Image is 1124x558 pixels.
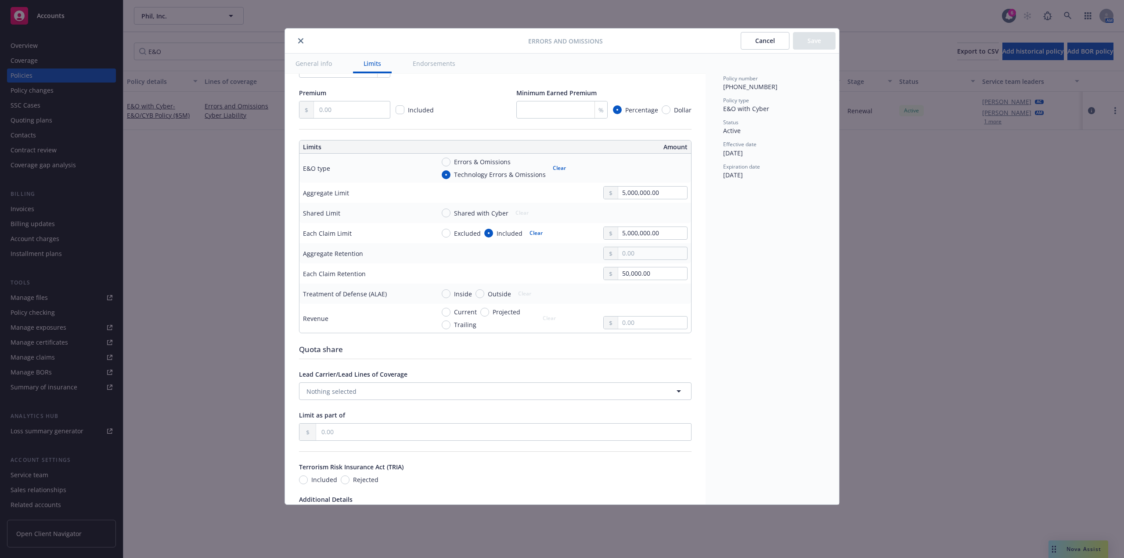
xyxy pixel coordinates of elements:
[723,171,743,179] span: [DATE]
[299,411,345,419] span: Limit as part of
[528,36,603,46] span: Errors and Omissions
[674,105,692,115] span: Dollar
[306,387,357,396] span: Nothing selected
[303,188,349,198] div: Aggregate Limit
[299,89,326,97] span: Premium
[499,140,691,154] th: Amount
[303,164,330,173] div: E&O type
[625,105,658,115] span: Percentage
[303,289,387,299] div: Treatment of Defense (ALAE)
[442,229,450,238] input: Excluded
[454,229,481,238] span: Excluded
[723,126,741,135] span: Active
[493,307,520,317] span: Projected
[408,106,434,114] span: Included
[484,229,493,238] input: Included
[618,227,687,239] input: 0.00
[723,104,769,113] span: E&O with Cyber
[285,54,342,73] button: General info
[442,170,450,179] input: Technology Errors & Omissions
[299,495,353,504] span: Additional Details
[442,209,450,217] input: Shared with Cyber
[723,97,749,104] span: Policy type
[476,289,484,298] input: Outside
[488,289,511,299] span: Outside
[353,54,392,73] button: Limits
[524,227,548,239] button: Clear
[516,89,597,97] span: Minimum Earned Premium
[316,424,691,440] input: 0.00
[299,370,407,378] span: Lead Carrier/Lead Lines of Coverage
[723,119,739,126] span: Status
[402,54,466,73] button: Endorsements
[314,101,390,118] input: 0.00
[454,157,511,166] span: Errors & Omissions
[618,317,687,329] input: 0.00
[303,249,363,258] div: Aggregate Retention
[618,247,687,259] input: 0.00
[497,229,522,238] span: Included
[548,162,571,174] button: Clear
[618,267,687,280] input: 0.00
[741,32,789,50] button: Cancel
[662,105,670,114] input: Dollar
[341,475,349,484] input: Rejected
[299,475,308,484] input: Included
[618,187,687,199] input: 0.00
[454,289,472,299] span: Inside
[454,170,546,179] span: Technology Errors & Omissions
[723,83,778,91] span: [PHONE_NUMBER]
[299,382,692,400] button: Nothing selected
[454,307,477,317] span: Current
[299,344,692,355] div: Quota share
[442,308,450,317] input: Current
[454,320,476,329] span: Trailing
[299,463,403,471] span: Terrorism Risk Insurance Act (TRIA)
[311,475,337,484] span: Included
[303,314,328,323] div: Revenue
[723,149,743,157] span: [DATE]
[613,105,622,114] input: Percentage
[442,158,450,166] input: Errors & Omissions
[295,36,306,46] button: close
[454,209,508,218] span: Shared with Cyber
[442,320,450,329] input: Trailing
[303,269,366,278] div: Each Claim Retention
[303,209,340,218] div: Shared Limit
[353,475,378,484] span: Rejected
[442,289,450,298] input: Inside
[480,308,489,317] input: Projected
[723,75,758,82] span: Policy number
[303,229,352,238] div: Each Claim Limit
[598,105,604,115] span: %
[299,140,456,154] th: Limits
[723,163,760,170] span: Expiration date
[723,140,757,148] span: Effective date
